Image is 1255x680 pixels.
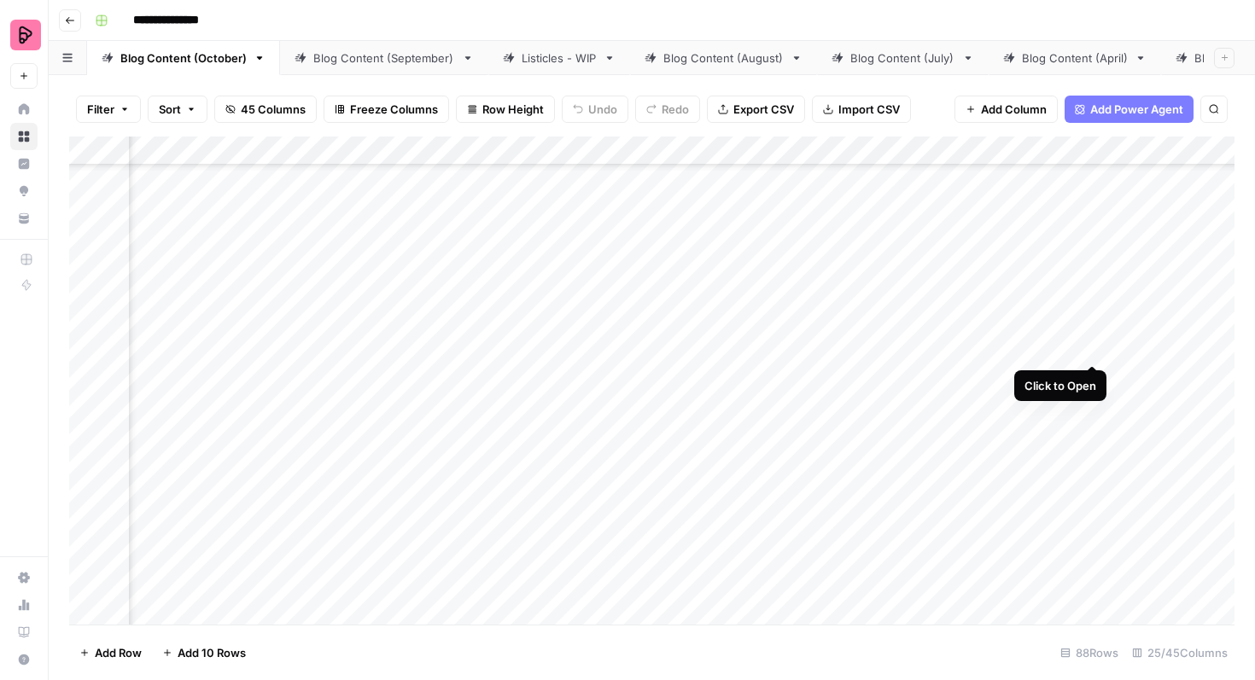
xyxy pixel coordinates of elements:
button: Help + Support [10,646,38,673]
span: Add 10 Rows [178,644,246,661]
a: Blog Content (September) [280,41,488,75]
a: Blog Content (April) [989,41,1161,75]
a: Blog Content (July) [817,41,989,75]
span: Redo [662,101,689,118]
a: Blog Content (August) [630,41,817,75]
div: Blog Content (August) [663,49,784,67]
a: Listicles - WIP [488,41,630,75]
span: Undo [588,101,617,118]
button: Undo [562,96,628,123]
span: Row Height [482,101,544,118]
img: Preply Logo [10,20,41,50]
span: Add Power Agent [1090,101,1183,118]
div: Blog Content (September) [313,49,455,67]
span: Sort [159,101,181,118]
button: Add Row [69,639,152,666]
button: Filter [76,96,141,123]
div: Listicles - WIP [522,49,597,67]
button: Sort [148,96,207,123]
span: Filter [87,101,114,118]
button: Add 10 Rows [152,639,256,666]
a: Insights [10,150,38,177]
button: Workspace: Preply [10,14,38,56]
a: Learning Hub [10,619,38,646]
button: Freeze Columns [324,96,449,123]
div: 25/45 Columns [1125,639,1235,666]
a: Usage [10,591,38,619]
div: Blog Content (April) [1022,49,1128,67]
a: Settings [10,564,38,591]
button: Import CSV [812,96,911,123]
span: Import CSV [838,101,900,118]
button: Redo [635,96,700,123]
a: Your Data [10,205,38,232]
a: Browse [10,123,38,150]
span: Freeze Columns [350,101,438,118]
span: 45 Columns [241,101,306,118]
a: Home [10,96,38,123]
span: Export CSV [733,101,794,118]
button: Add Column [954,96,1058,123]
div: Click to Open [1024,377,1096,394]
button: Export CSV [707,96,805,123]
div: 88 Rows [1054,639,1125,666]
a: Opportunities [10,177,38,205]
button: Add Power Agent [1065,96,1194,123]
div: Blog Content (July) [850,49,955,67]
span: Add Column [981,101,1047,118]
a: Blog Content (October) [87,41,280,75]
span: Add Row [95,644,142,661]
div: Blog Content (October) [120,49,247,67]
button: Row Height [456,96,555,123]
button: 45 Columns [214,96,317,123]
